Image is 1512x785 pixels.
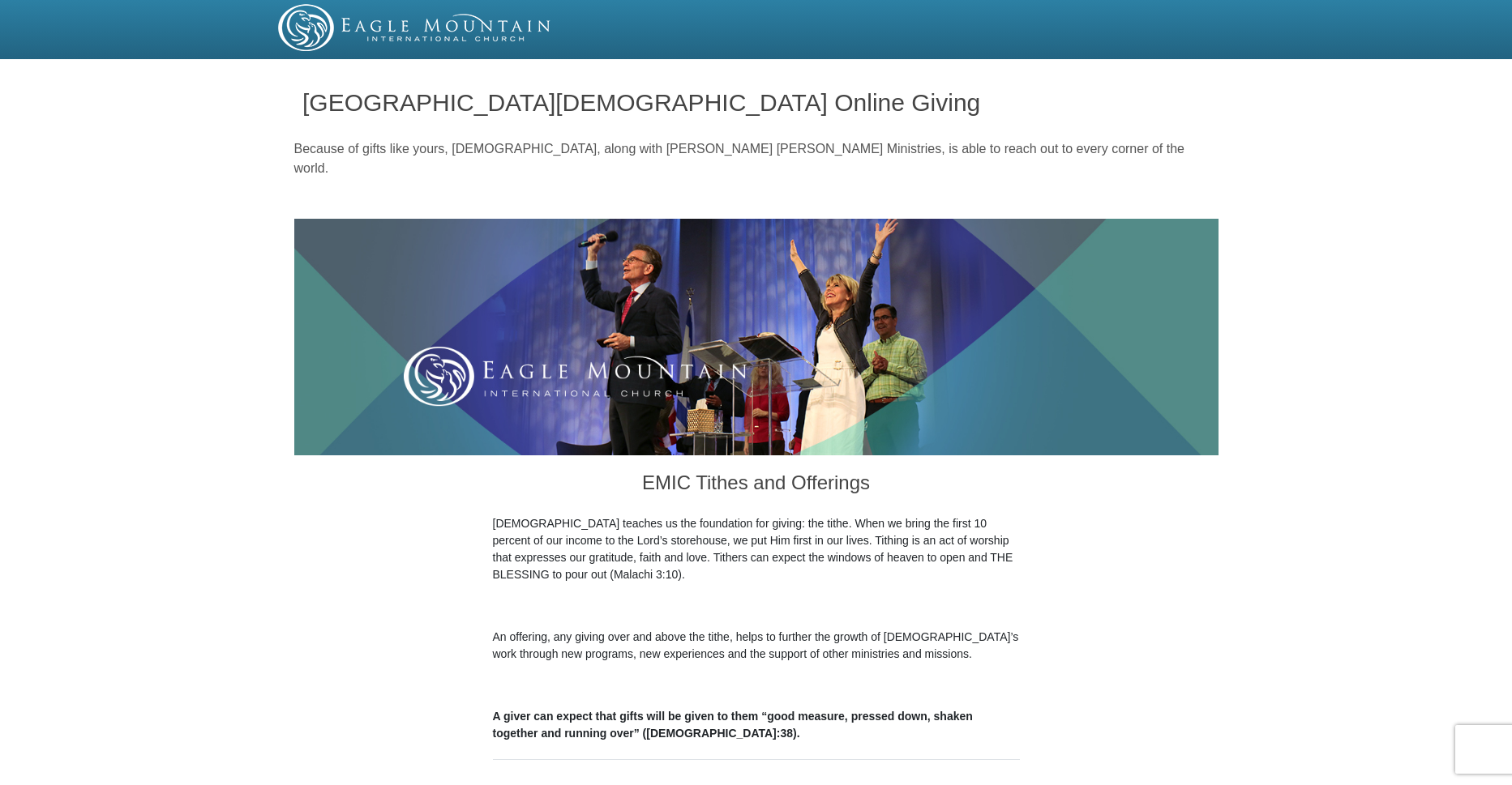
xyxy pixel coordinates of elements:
[493,629,1020,663] p: An offering, any giving over and above the tithe, helps to further the growth of [DEMOGRAPHIC_DAT...
[294,139,1219,178] p: Because of gifts like yours, [DEMOGRAPHIC_DATA], along with [PERSON_NAME] [PERSON_NAME] Ministrie...
[278,4,552,51] img: EMIC
[493,515,1020,583] p: [DEMOGRAPHIC_DATA] teaches us the foundation for giving: the tithe. When we bring the first 10 pe...
[493,455,1020,515] h3: EMIC Tithes and Offerings
[493,710,973,740] b: A giver can expect that gifts will be given to them “good measure, pressed down, shaken together ...
[302,89,1210,116] h1: [GEOGRAPHIC_DATA][DEMOGRAPHIC_DATA] Online Giving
